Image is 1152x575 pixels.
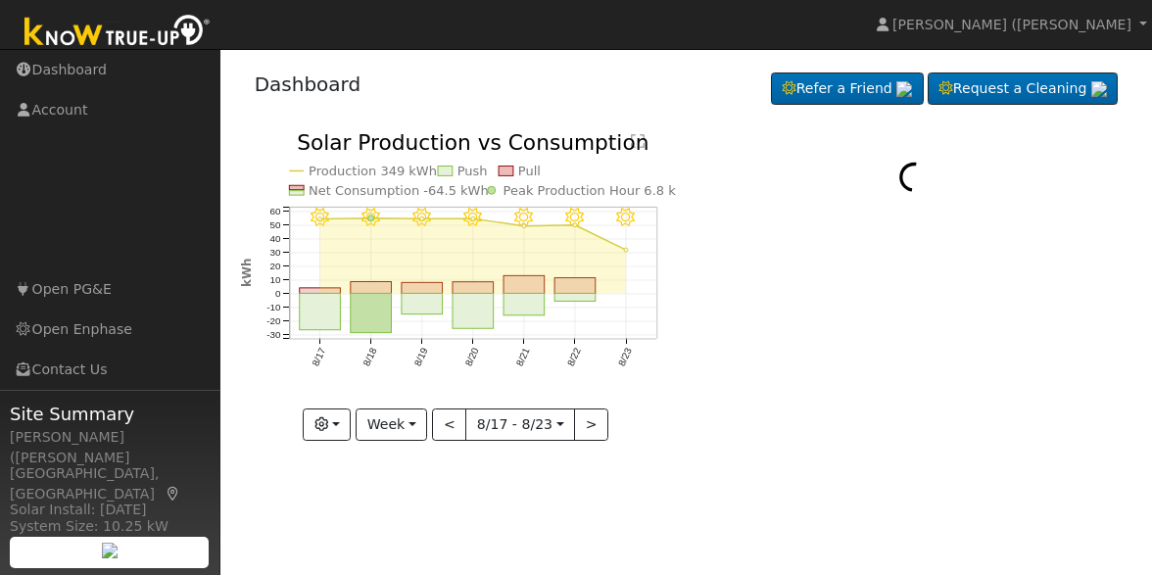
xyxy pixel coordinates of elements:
[896,81,912,97] img: retrieve
[10,500,210,520] div: Solar Install: [DATE]
[10,401,210,427] span: Site Summary
[1091,81,1107,97] img: retrieve
[10,516,210,537] div: System Size: 10.25 kW
[771,72,924,106] a: Refer a Friend
[10,463,210,504] div: [GEOGRAPHIC_DATA], [GEOGRAPHIC_DATA]
[10,427,210,468] div: [PERSON_NAME] ([PERSON_NAME]
[928,72,1118,106] a: Request a Cleaning
[15,11,220,55] img: Know True-Up
[892,17,1131,32] span: [PERSON_NAME] ([PERSON_NAME]
[102,543,118,558] img: retrieve
[165,486,182,502] a: Map
[255,72,361,96] a: Dashboard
